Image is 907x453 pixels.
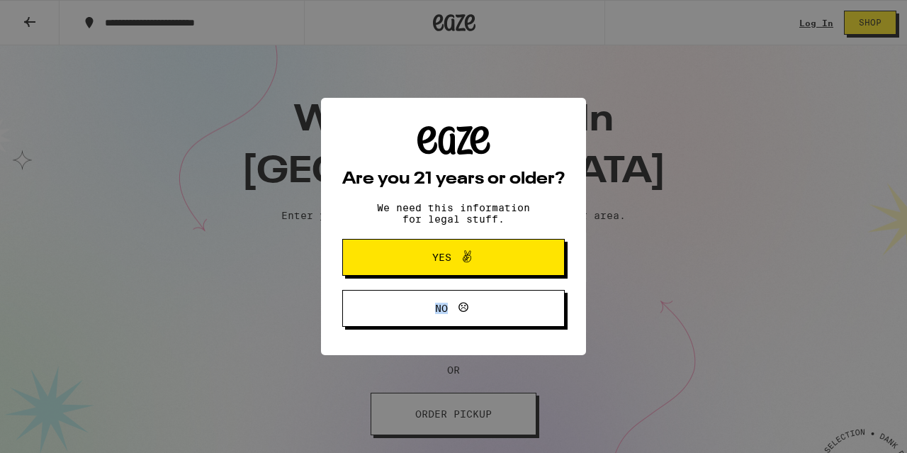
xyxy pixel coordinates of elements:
button: No [342,290,565,327]
span: Hi. Need any help? [9,10,102,21]
p: We need this information for legal stuff. [365,202,542,225]
span: No [435,303,448,313]
button: Yes [342,239,565,276]
span: Yes [432,252,451,262]
h2: Are you 21 years or older? [342,171,565,188]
